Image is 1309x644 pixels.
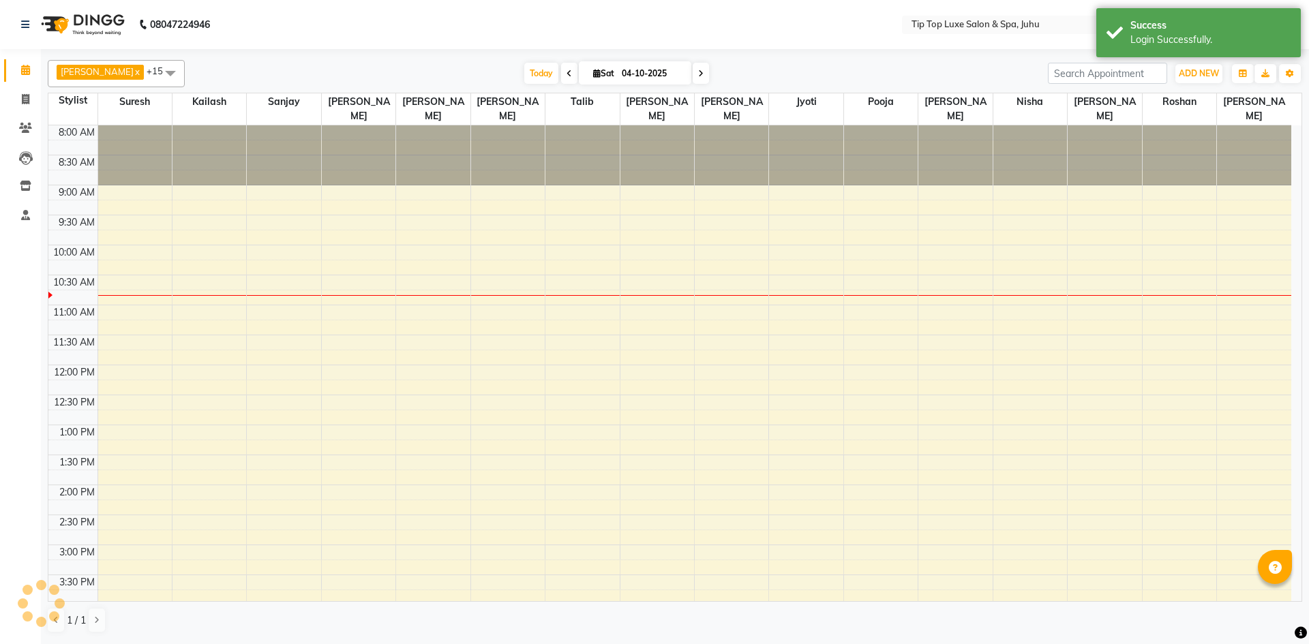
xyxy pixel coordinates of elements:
[51,365,97,380] div: 12:00 PM
[1179,68,1219,78] span: ADD NEW
[590,68,618,78] span: Sat
[1068,93,1141,125] span: [PERSON_NAME]
[524,63,558,84] span: Today
[1143,93,1216,110] span: Roshan
[844,93,918,110] span: Pooja
[918,93,992,125] span: [PERSON_NAME]
[172,93,246,110] span: Kailash
[67,613,86,628] span: 1 / 1
[56,185,97,200] div: 9:00 AM
[695,93,768,125] span: [PERSON_NAME]
[56,215,97,230] div: 9:30 AM
[57,545,97,559] div: 3:00 PM
[618,63,686,84] input: 2025-10-04
[322,93,395,125] span: [PERSON_NAME]
[61,66,134,77] span: [PERSON_NAME]
[50,275,97,290] div: 10:30 AM
[48,93,97,108] div: Stylist
[396,93,470,125] span: [PERSON_NAME]
[57,455,97,470] div: 1:30 PM
[620,93,694,125] span: [PERSON_NAME]
[98,93,172,110] span: Suresh
[57,425,97,440] div: 1:00 PM
[769,93,843,110] span: Jyoti
[56,125,97,140] div: 8:00 AM
[50,305,97,320] div: 11:00 AM
[147,65,173,76] span: +15
[134,66,140,77] a: x
[247,93,320,110] span: Sanjay
[51,395,97,410] div: 12:30 PM
[1217,93,1291,125] span: [PERSON_NAME]
[150,5,210,44] b: 08047224946
[545,93,619,110] span: Talib
[57,575,97,589] div: 3:30 PM
[50,335,97,350] div: 11:30 AM
[471,93,545,125] span: [PERSON_NAME]
[50,245,97,260] div: 10:00 AM
[1175,64,1222,83] button: ADD NEW
[1048,63,1167,84] input: Search Appointment
[57,515,97,530] div: 2:30 PM
[993,93,1067,110] span: Nisha
[1130,18,1291,33] div: Success
[56,155,97,170] div: 8:30 AM
[1130,33,1291,47] div: Login Successfully.
[57,485,97,500] div: 2:00 PM
[35,5,128,44] img: logo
